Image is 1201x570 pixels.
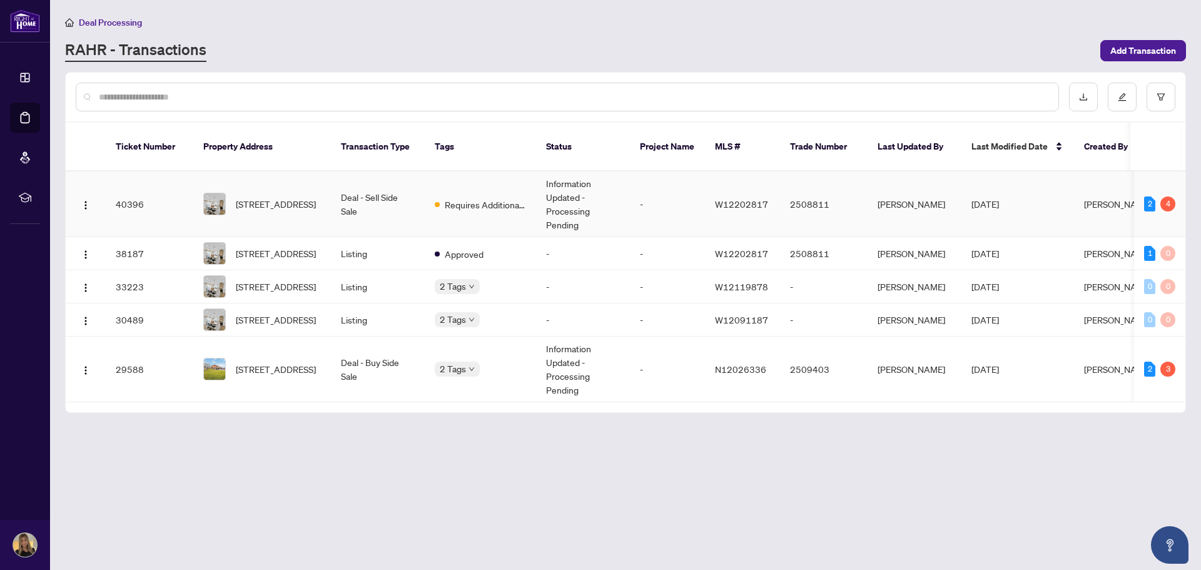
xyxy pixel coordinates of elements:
[1144,196,1155,211] div: 2
[204,243,225,264] img: thumbnail-img
[1108,83,1137,111] button: edit
[715,281,768,292] span: W12119878
[81,200,91,210] img: Logo
[469,283,475,290] span: down
[76,243,96,263] button: Logo
[331,270,425,303] td: Listing
[193,123,331,171] th: Property Address
[445,247,484,261] span: Approved
[536,123,630,171] th: Status
[536,237,630,270] td: -
[1160,196,1175,211] div: 4
[440,279,466,293] span: 2 Tags
[780,270,868,303] td: -
[236,313,316,327] span: [STREET_ADDRESS]
[971,281,999,292] span: [DATE]
[1069,83,1098,111] button: download
[868,171,961,237] td: [PERSON_NAME]
[1084,198,1152,210] span: [PERSON_NAME]
[868,237,961,270] td: [PERSON_NAME]
[106,123,193,171] th: Ticket Number
[1084,248,1152,259] span: [PERSON_NAME]
[715,198,768,210] span: W12202817
[536,303,630,337] td: -
[331,303,425,337] td: Listing
[79,17,142,28] span: Deal Processing
[1144,246,1155,261] div: 1
[1157,93,1165,101] span: filter
[536,171,630,237] td: Information Updated - Processing Pending
[204,276,225,297] img: thumbnail-img
[331,337,425,402] td: Deal - Buy Side Sale
[76,277,96,297] button: Logo
[961,123,1074,171] th: Last Modified Date
[868,337,961,402] td: [PERSON_NAME]
[331,123,425,171] th: Transaction Type
[971,140,1048,153] span: Last Modified Date
[1118,93,1127,101] span: edit
[65,39,206,62] a: RAHR - Transactions
[1079,93,1088,101] span: download
[1100,40,1186,61] button: Add Transaction
[440,362,466,376] span: 2 Tags
[971,314,999,325] span: [DATE]
[106,337,193,402] td: 29588
[868,123,961,171] th: Last Updated By
[469,317,475,323] span: down
[81,283,91,293] img: Logo
[868,270,961,303] td: [PERSON_NAME]
[106,171,193,237] td: 40396
[236,280,316,293] span: [STREET_ADDRESS]
[204,359,225,380] img: thumbnail-img
[1144,312,1155,327] div: 0
[971,248,999,259] span: [DATE]
[204,309,225,330] img: thumbnail-img
[106,237,193,270] td: 38187
[1110,41,1176,61] span: Add Transaction
[13,533,37,557] img: Profile Icon
[236,247,316,260] span: [STREET_ADDRESS]
[76,310,96,330] button: Logo
[236,362,316,376] span: [STREET_ADDRESS]
[331,171,425,237] td: Deal - Sell Side Sale
[76,194,96,214] button: Logo
[106,270,193,303] td: 33223
[81,316,91,326] img: Logo
[630,123,705,171] th: Project Name
[780,123,868,171] th: Trade Number
[536,337,630,402] td: Information Updated - Processing Pending
[630,303,705,337] td: -
[10,9,40,33] img: logo
[868,303,961,337] td: [PERSON_NAME]
[469,366,475,372] span: down
[1144,362,1155,377] div: 2
[630,171,705,237] td: -
[331,237,425,270] td: Listing
[630,337,705,402] td: -
[630,237,705,270] td: -
[65,18,74,27] span: home
[780,237,868,270] td: 2508811
[204,193,225,215] img: thumbnail-img
[1160,279,1175,294] div: 0
[1144,279,1155,294] div: 0
[445,198,526,211] span: Requires Additional Docs
[705,123,780,171] th: MLS #
[971,364,999,375] span: [DATE]
[1084,364,1152,375] span: [PERSON_NAME]
[780,337,868,402] td: 2509403
[106,303,193,337] td: 30489
[715,364,766,375] span: N12026336
[536,270,630,303] td: -
[780,303,868,337] td: -
[425,123,536,171] th: Tags
[1160,362,1175,377] div: 3
[236,197,316,211] span: [STREET_ADDRESS]
[971,198,999,210] span: [DATE]
[81,365,91,375] img: Logo
[1084,314,1152,325] span: [PERSON_NAME]
[1074,123,1149,171] th: Created By
[715,314,768,325] span: W12091187
[1160,246,1175,261] div: 0
[1084,281,1152,292] span: [PERSON_NAME]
